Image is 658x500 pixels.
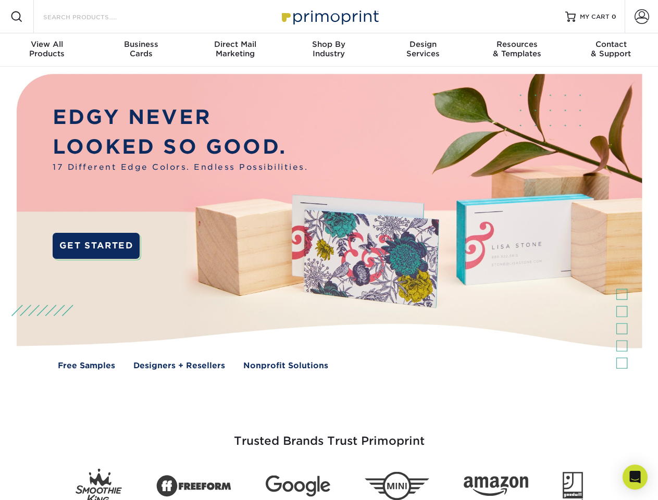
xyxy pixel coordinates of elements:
a: Free Samples [58,360,115,372]
span: Contact [564,40,658,49]
span: 0 [612,13,616,20]
a: Contact& Support [564,33,658,67]
input: SEARCH PRODUCTS..... [42,10,144,23]
a: GET STARTED [53,233,140,259]
span: Business [94,40,188,49]
a: Direct MailMarketing [188,33,282,67]
a: Designers + Resellers [133,360,225,372]
a: BusinessCards [94,33,188,67]
div: Marketing [188,40,282,58]
span: MY CART [580,12,610,21]
span: Design [376,40,470,49]
a: Nonprofit Solutions [243,360,328,372]
div: Industry [282,40,376,58]
h3: Trusted Brands Trust Primoprint [24,409,634,460]
div: & Support [564,40,658,58]
iframe: Google Customer Reviews [3,468,89,496]
a: DesignServices [376,33,470,67]
a: Resources& Templates [470,33,564,67]
span: Direct Mail [188,40,282,49]
img: Primoprint [277,5,381,28]
div: Open Intercom Messenger [623,465,648,490]
span: 17 Different Edge Colors. Endless Possibilities. [53,161,308,173]
div: & Templates [470,40,564,58]
div: Cards [94,40,188,58]
p: EDGY NEVER [53,103,308,132]
div: Services [376,40,470,58]
img: Goodwill [563,472,583,500]
p: LOOKED SO GOOD. [53,132,308,162]
a: Shop ByIndustry [282,33,376,67]
img: Amazon [464,477,528,496]
span: Shop By [282,40,376,49]
span: Resources [470,40,564,49]
img: Google [266,476,330,497]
